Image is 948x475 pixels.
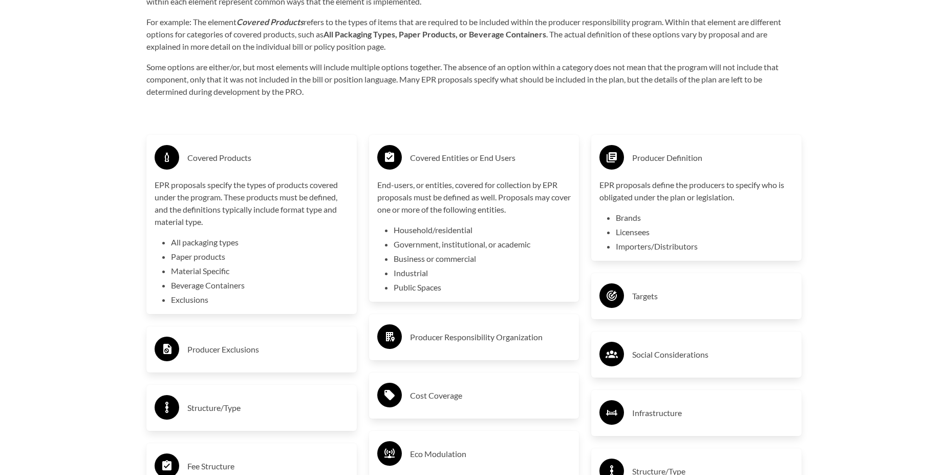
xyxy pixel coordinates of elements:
li: Licensees [616,226,793,238]
h3: Producer Definition [632,150,793,166]
li: Business or commercial [394,253,571,265]
h3: Eco Modulation [410,446,571,462]
li: Household/residential [394,224,571,236]
li: Exclusions [171,294,349,306]
li: All packaging types [171,236,349,249]
h3: Infrastructure [632,405,793,421]
li: Beverage Containers [171,279,349,292]
li: Public Spaces [394,281,571,294]
li: Material Specific [171,265,349,277]
h3: Covered Products [187,150,349,166]
h3: Targets [632,288,793,304]
strong: Covered Products [236,17,304,27]
li: Government, institutional, or academic [394,238,571,251]
p: Some options are either/or, but most elements will include multiple options together. The absence... [146,61,802,98]
p: End-users, or entities, covered for collection by EPR proposals must be defined as well. Proposal... [377,179,571,216]
h3: Covered Entities or End Users [410,150,571,166]
h3: Producer Exclusions [187,341,349,358]
li: Industrial [394,267,571,279]
h3: Cost Coverage [410,387,571,404]
h3: Social Considerations [632,346,793,363]
h3: Fee Structure [187,458,349,474]
li: Brands [616,212,793,224]
p: For example: The element refers to the types of items that are required to be included within the... [146,16,802,53]
strong: All Packaging Types, Paper Products, or Beverage Containers [324,29,546,39]
p: EPR proposals define the producers to specify who is obligated under the plan or legislation. [599,179,793,203]
li: Paper products [171,251,349,263]
h3: Structure/Type [187,400,349,416]
h3: Producer Responsibility Organization [410,329,571,345]
p: EPR proposals specify the types of products covered under the program. These products must be def... [155,179,349,228]
li: Importers/Distributors [616,240,793,253]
